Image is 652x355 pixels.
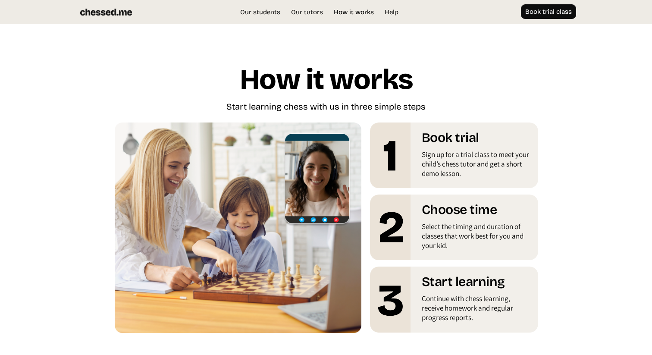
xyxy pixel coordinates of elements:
[380,8,403,16] a: Help
[422,150,532,182] div: Sign up for a trial class to meet your child’s chess tutor and get a short demo lesson.
[236,8,285,16] a: Our students
[422,202,532,222] h1: Choose time
[422,274,532,294] h1: Start learning
[287,8,327,16] a: Our tutors
[422,130,532,150] h1: Book trial
[329,8,378,16] a: How it works
[422,294,532,327] div: Continue with chess learning, receive homework and regular progress reports.
[226,101,426,114] div: Start learning chess with us in three simple steps
[422,222,532,254] div: Select the timing and duration of classes that work best for you and your kid.
[521,4,576,19] a: Book trial class
[239,65,413,101] h1: How it works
